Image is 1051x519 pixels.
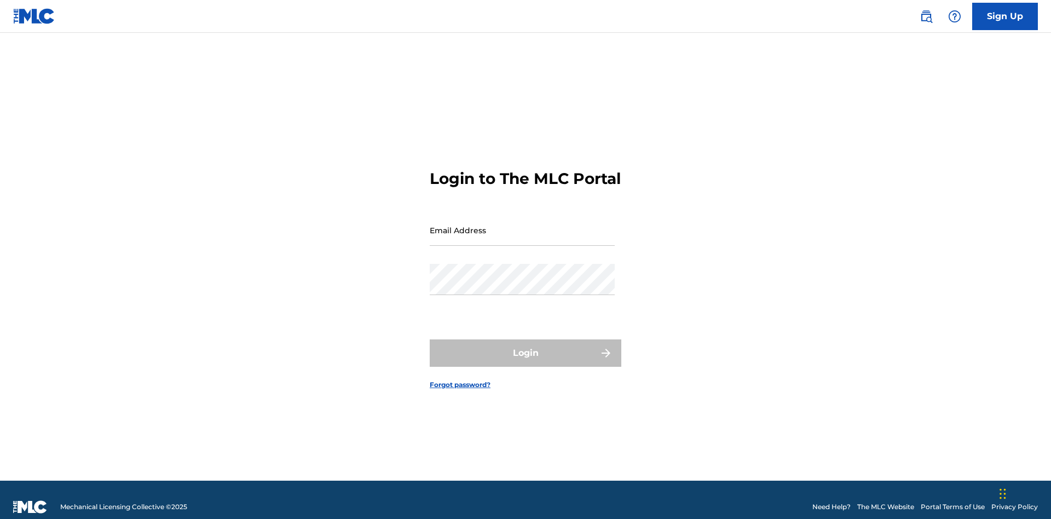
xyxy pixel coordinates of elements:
a: Forgot password? [430,380,490,390]
img: MLC Logo [13,8,55,24]
a: Portal Terms of Use [921,502,985,512]
a: Privacy Policy [991,502,1038,512]
iframe: Chat Widget [996,466,1051,519]
a: Need Help? [812,502,851,512]
h3: Login to The MLC Portal [430,169,621,188]
a: The MLC Website [857,502,914,512]
img: search [920,10,933,23]
div: Drag [1000,477,1006,510]
img: help [948,10,961,23]
span: Mechanical Licensing Collective © 2025 [60,502,187,512]
a: Public Search [915,5,937,27]
img: logo [13,500,47,514]
a: Sign Up [972,3,1038,30]
div: Help [944,5,966,27]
